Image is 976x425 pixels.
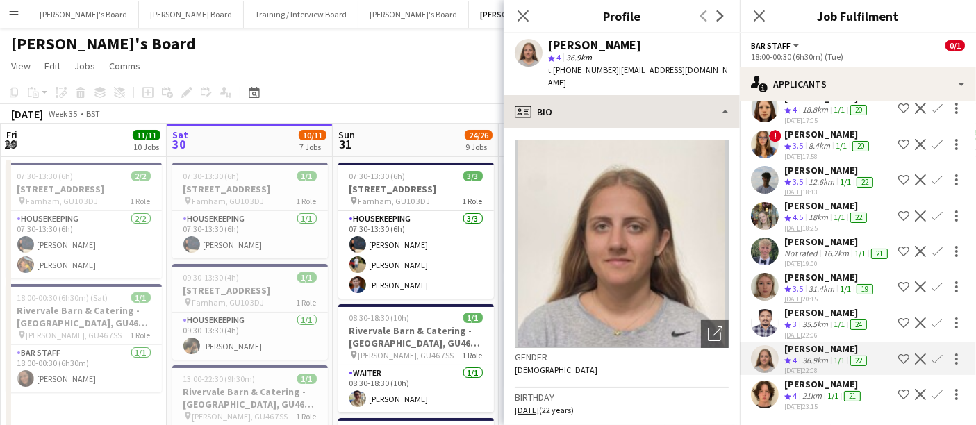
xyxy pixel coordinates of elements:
[338,183,494,195] h3: [STREET_ADDRESS]
[358,196,431,206] span: Farnham, GU10 3DJ
[358,1,469,28] button: [PERSON_NAME]'s Board
[131,292,151,303] span: 1/1
[850,105,867,115] div: 20
[11,107,43,121] div: [DATE]
[784,235,891,248] div: [PERSON_NAME]
[515,365,597,375] span: [DEMOGRAPHIC_DATA]
[6,57,36,75] a: View
[784,248,820,259] div: Not rated
[515,140,729,348] img: Crew avatar or photo
[86,108,100,119] div: BST
[563,52,595,62] span: 36.9km
[338,304,494,412] app-job-card: 08:30-18:30 (10h)1/1Rivervale Barn & Catering - [GEOGRAPHIC_DATA], GU46 7SS [PERSON_NAME], GU46 7...
[297,196,317,206] span: 1 Role
[463,171,483,181] span: 3/3
[800,319,831,331] div: 35.5km
[172,183,328,195] h3: [STREET_ADDRESS]
[131,196,151,206] span: 1 Role
[784,366,870,375] div: 22:08
[17,171,74,181] span: 07:30-13:30 (6h)
[172,162,328,258] div: 07:30-13:30 (6h)1/1[STREET_ADDRESS] Farnham, GU10 3DJ1 RoleHousekeeping1/107:30-13:30 (6h)[PERSON...
[28,1,139,28] button: [PERSON_NAME]'s Board
[299,130,326,140] span: 10/11
[6,128,17,141] span: Fri
[857,177,873,187] div: 22
[784,366,802,375] tcxspan: Call 30-08-2025 via 3CX
[793,176,803,187] span: 3.5
[192,196,265,206] span: Farnham, GU10 3DJ
[463,312,483,323] span: 1/1
[793,104,797,115] span: 4
[834,355,845,365] app-skills-label: 1/1
[299,142,326,152] div: 7 Jobs
[11,33,196,54] h1: [PERSON_NAME]'s Board
[784,331,870,340] div: 22:06
[806,176,837,188] div: 12.6km
[338,162,494,299] app-job-card: 07:30-13:30 (6h)3/3[STREET_ADDRESS] Farnham, GU10 3DJ1 RoleHousekeeping3/307:30-13:30 (6h)[PERSON...
[338,128,355,141] span: Sun
[784,224,802,233] tcxspan: Call 30-08-2025 via 3CX
[469,1,582,28] button: [PERSON_NAME]'s Board
[784,187,802,197] tcxspan: Call 30-08-2025 via 3CX
[793,390,797,401] span: 4
[793,283,803,294] span: 3.5
[793,140,803,151] span: 3.5
[109,60,140,72] span: Comms
[740,7,976,25] h3: Job Fulfilment
[6,284,162,392] app-job-card: 18:00-00:30 (6h30m) (Sat)1/1Rivervale Barn & Catering - [GEOGRAPHIC_DATA], GU46 7SS [PERSON_NAME]...
[338,211,494,299] app-card-role: Housekeeping3/307:30-13:30 (6h)[PERSON_NAME][PERSON_NAME][PERSON_NAME]
[133,142,160,152] div: 10 Jobs
[172,385,328,410] h3: Rivervale Barn & Catering - [GEOGRAPHIC_DATA], GU46 7SS
[172,264,328,360] app-job-card: 09:30-13:30 (4h)1/1[STREET_ADDRESS] Farnham, GU10 3DJ1 RoleHousekeeping1/109:30-13:30 (4h)[PERSON...
[800,355,831,367] div: 36.9km
[6,183,162,195] h3: [STREET_ADDRESS]
[338,324,494,349] h3: Rivervale Barn & Catering - [GEOGRAPHIC_DATA], GU46 7SS
[800,390,825,402] div: 21km
[465,130,493,140] span: 24/26
[39,57,66,75] a: Edit
[44,60,60,72] span: Edit
[784,116,802,125] tcxspan: Call 30-08-2025 via 3CX
[850,319,867,330] div: 24
[17,292,108,303] span: 18:00-00:30 (6h30m) (Sat)
[784,224,870,233] div: 18:25
[806,212,831,224] div: 18km
[784,378,863,390] div: [PERSON_NAME]
[131,171,151,181] span: 2/2
[784,199,870,212] div: [PERSON_NAME]
[244,1,358,28] button: Training / Interview Board
[784,294,876,303] div: 20:15
[131,330,151,340] span: 1 Role
[784,152,802,161] tcxspan: Call 30-08-2025 via 3CX
[46,108,81,119] span: Week 35
[784,271,876,283] div: [PERSON_NAME]
[820,248,852,259] div: 16.2km
[297,272,317,283] span: 1/1
[844,391,861,401] div: 21
[850,212,867,223] div: 22
[26,330,122,340] span: [PERSON_NAME], GU46 7SS
[172,128,188,141] span: Sat
[840,283,851,294] app-skills-label: 1/1
[784,402,802,411] tcxspan: Call 30-08-2025 via 3CX
[553,65,619,75] tcxspan: Call +447848148659 via 3CX
[784,342,870,355] div: [PERSON_NAME]
[784,164,876,176] div: [PERSON_NAME]
[548,65,619,75] span: t.
[338,365,494,412] app-card-role: Waiter1/108:30-18:30 (10h)[PERSON_NAME]
[852,141,869,151] div: 20
[172,211,328,258] app-card-role: Housekeeping1/107:30-13:30 (6h)[PERSON_NAME]
[793,319,797,329] span: 3
[827,390,838,401] app-skills-label: 1/1
[800,104,831,116] div: 18.8km
[6,345,162,392] app-card-role: BAR STAFF1/118:00-00:30 (6h30m)[PERSON_NAME]
[834,212,845,222] app-skills-label: 1/1
[183,374,256,384] span: 13:00-22:30 (9h30m)
[784,294,802,303] tcxspan: Call 30-08-2025 via 3CX
[793,355,797,365] span: 4
[336,136,355,152] span: 31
